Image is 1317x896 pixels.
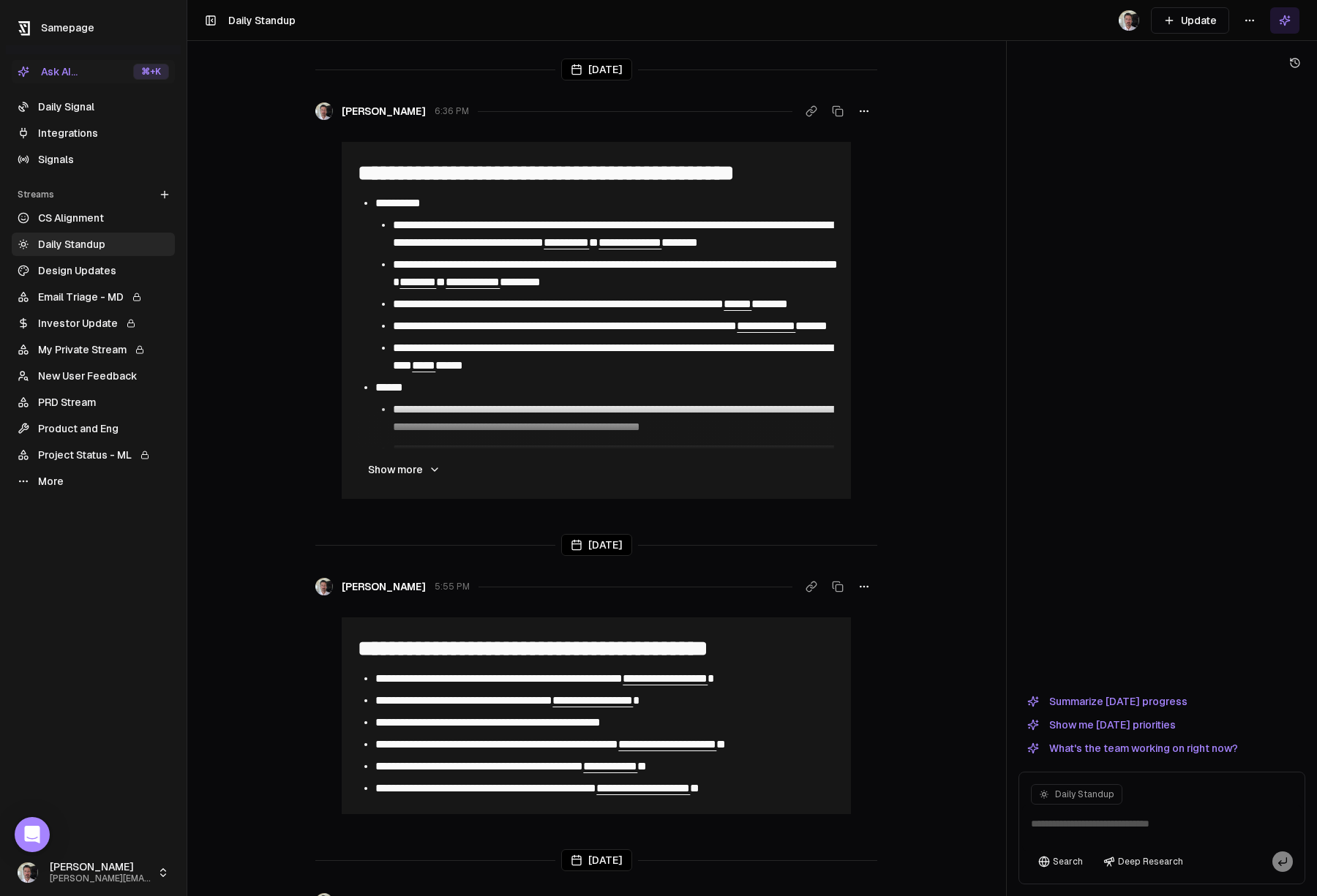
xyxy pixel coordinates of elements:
a: Project Status - ML [12,443,175,467]
span: [PERSON_NAME] [342,104,426,118]
button: Update [1151,7,1229,34]
div: Open Intercom Messenger [15,817,50,852]
button: Ask AI...⌘+K [12,60,175,83]
div: [DATE] [561,534,632,556]
button: What's the team working on right now? [1018,739,1247,757]
img: _image [18,862,38,883]
a: More [12,470,175,493]
a: Product and Eng [12,417,175,440]
button: Search [1031,851,1090,872]
span: Daily Standup [228,15,296,26]
a: Design Updates [12,259,175,282]
span: [PERSON_NAME] [50,861,151,874]
button: Deep Research [1096,851,1190,872]
div: [DATE] [561,849,632,871]
button: Show me [DATE] priorities [1018,716,1185,734]
button: [PERSON_NAME][PERSON_NAME][EMAIL_ADDRESS] [12,855,175,890]
a: Daily Signal [12,95,175,118]
img: _image [315,578,333,595]
div: Ask AI... [18,64,78,79]
div: Streams [12,183,175,206]
button: Show more [356,455,452,484]
a: Integrations [12,121,175,145]
img: _image [1119,10,1139,31]
a: Daily Standup [12,233,175,256]
span: Daily Standup [1055,788,1114,800]
span: Samepage [41,22,94,34]
span: 6:36 PM [435,105,469,117]
div: ⌘ +K [133,64,169,80]
a: CS Alignment [12,206,175,230]
button: Summarize [DATE] progress [1018,693,1196,710]
span: [PERSON_NAME][EMAIL_ADDRESS] [50,873,151,884]
a: Investor Update [12,312,175,335]
a: PRD Stream [12,391,175,414]
span: 5:55 PM [435,581,470,592]
a: Email Triage - MD [12,285,175,309]
span: [PERSON_NAME] [342,579,426,594]
a: My Private Stream [12,338,175,361]
a: New User Feedback [12,364,175,388]
a: Signals [12,148,175,171]
img: _image [315,102,333,120]
div: [DATE] [561,59,632,80]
